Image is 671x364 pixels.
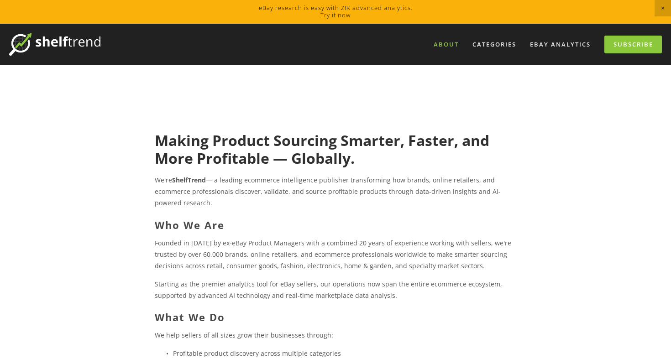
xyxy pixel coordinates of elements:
a: eBay Analytics [524,37,597,52]
strong: What We Do [155,310,225,324]
p: We help sellers of all sizes grow their businesses through: [155,329,516,341]
p: Founded in [DATE] by ex-eBay Product Managers with a combined 20 years of experience working with... [155,237,516,272]
strong: Making Product Sourcing Smarter, Faster, and More Profitable — Globally. [155,130,493,167]
p: Starting as the premier analytics tool for eBay sellers, our operations now span the entire ecomm... [155,278,516,301]
a: Try it now [320,11,351,19]
p: Profitable product discovery across multiple categories [173,348,516,359]
img: ShelfTrend [9,33,100,56]
a: About [428,37,465,52]
strong: ShelfTrend [172,176,206,184]
a: Subscribe [604,36,662,53]
div: Categories [467,37,522,52]
p: We're — a leading ecommerce intelligence publisher transforming how brands, online retailers, and... [155,174,516,209]
strong: Who We Are [155,218,225,232]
